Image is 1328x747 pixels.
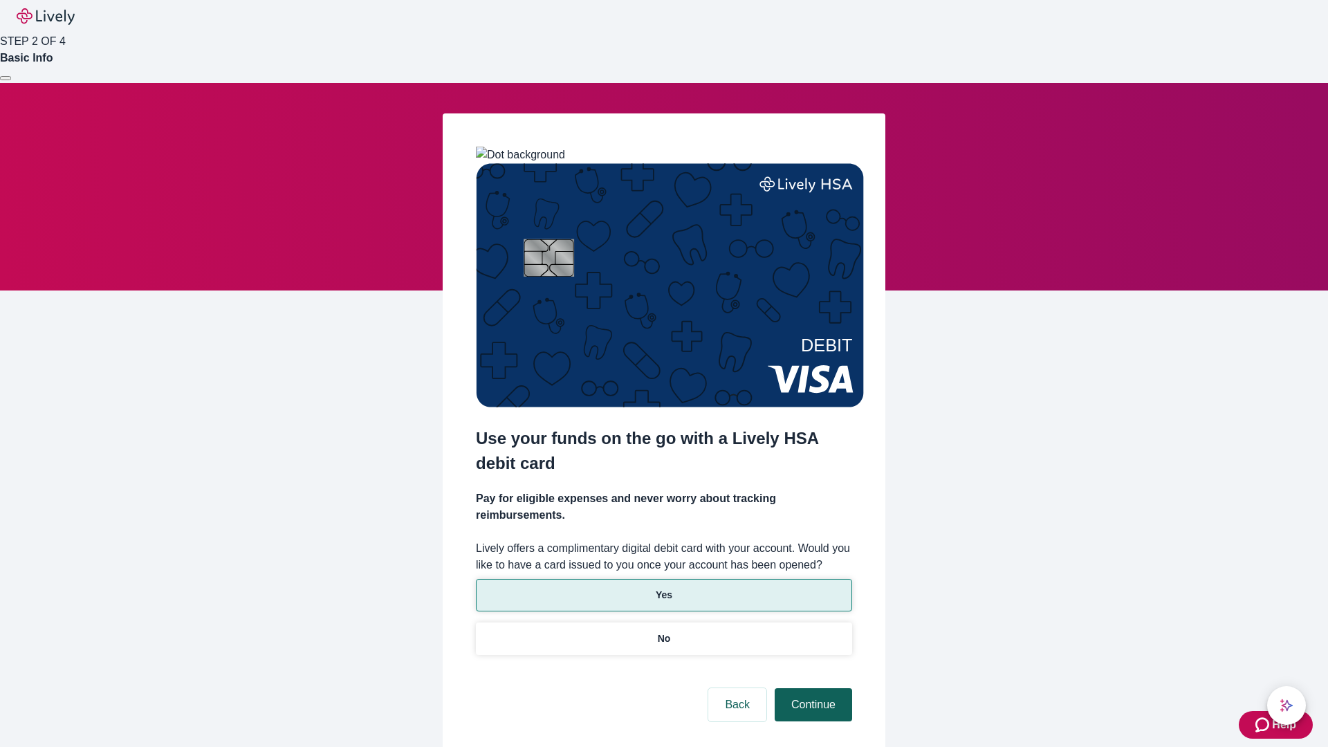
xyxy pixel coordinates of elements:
img: Debit card [476,163,864,407]
h2: Use your funds on the go with a Lively HSA debit card [476,426,852,476]
img: Dot background [476,147,565,163]
svg: Zendesk support icon [1255,717,1272,733]
button: Continue [775,688,852,721]
span: Help [1272,717,1296,733]
h4: Pay for eligible expenses and never worry about tracking reimbursements. [476,490,852,524]
svg: Lively AI Assistant [1280,699,1293,712]
button: Yes [476,579,852,611]
button: No [476,622,852,655]
label: Lively offers a complimentary digital debit card with your account. Would you like to have a card... [476,540,852,573]
p: No [658,631,671,646]
p: Yes [656,588,672,602]
button: chat [1267,686,1306,725]
img: Lively [17,8,75,25]
button: Zendesk support iconHelp [1239,711,1313,739]
button: Back [708,688,766,721]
